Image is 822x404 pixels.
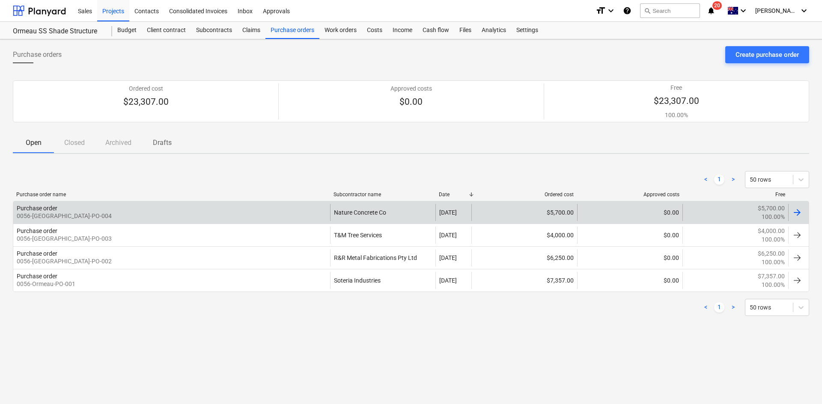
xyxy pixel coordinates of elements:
a: Cash flow [417,22,454,39]
i: Knowledge base [623,6,631,16]
div: Purchase order [17,250,57,257]
div: Ordered cost [475,192,574,198]
a: Costs [362,22,387,39]
div: $7,357.00 [471,272,577,289]
a: Work orders [319,22,362,39]
a: Settings [511,22,543,39]
p: 100.00% [762,280,785,289]
a: Files [454,22,477,39]
div: Subcontractor name [334,192,432,198]
p: 100.00% [762,258,785,266]
a: Previous page [700,174,711,185]
p: $4,000.00 [758,227,785,235]
p: Free [654,83,699,92]
a: Previous page [700,302,711,313]
a: Budget [112,22,142,39]
i: keyboard_arrow_down [606,6,616,16]
div: [DATE] [439,232,457,239]
i: format_size [596,6,606,16]
div: Purchase order name [16,192,327,198]
div: [DATE] [439,209,457,216]
p: Ordered cost [123,84,169,93]
button: Create purchase order [725,46,809,63]
div: Free [686,192,785,198]
i: notifications [707,6,715,16]
iframe: Chat Widget [779,363,822,404]
div: Purchase order [17,205,57,212]
p: $6,250.00 [758,249,785,258]
p: 0056-[GEOGRAPHIC_DATA]-PO-002 [17,257,112,265]
div: [DATE] [439,277,457,284]
div: Ormeau SS Shade Structure [13,27,102,36]
p: 0056-[GEOGRAPHIC_DATA]-PO-004 [17,212,112,220]
a: Next page [728,174,738,185]
p: 100.00% [654,111,699,119]
p: 100.00% [762,212,785,221]
div: $0.00 [577,249,683,266]
span: search [644,7,651,14]
p: $23,307.00 [654,95,699,107]
span: Purchase orders [13,50,62,60]
div: Date [439,192,468,198]
button: Search [640,3,700,18]
a: Client contract [142,22,191,39]
a: Purchase orders [265,22,319,39]
p: Approved costs [390,84,432,93]
div: $0.00 [577,272,683,289]
div: $6,250.00 [471,249,577,266]
p: 100.00% [762,235,785,244]
div: $0.00 [577,204,683,221]
a: Subcontracts [191,22,237,39]
a: Analytics [477,22,511,39]
span: [PERSON_NAME] [755,7,798,14]
i: keyboard_arrow_down [799,6,809,16]
p: $0.00 [390,96,432,108]
div: Purchase order [17,227,57,234]
p: 0056-Ormeau-PO-001 [17,280,75,288]
span: 20 [712,1,722,10]
p: 0056-[GEOGRAPHIC_DATA]-PO-003 [17,234,112,243]
div: $4,000.00 [471,227,577,244]
div: Purchase order [17,273,57,280]
div: R&R Metal Fabrications Pty Ltd [330,249,436,266]
div: [DATE] [439,254,457,261]
p: $5,700.00 [758,204,785,212]
p: $23,307.00 [123,96,169,108]
i: keyboard_arrow_down [738,6,748,16]
a: Page 1 is your current page [714,174,724,185]
div: Approved costs [581,192,679,198]
a: Claims [237,22,265,39]
p: $7,357.00 [758,272,785,280]
a: Next page [728,302,738,313]
div: Nature Concrete Co [330,204,436,221]
div: T&M Tree Services [330,227,436,244]
div: Soteria Industries [330,272,436,289]
a: Page 1 is your current page [714,302,724,313]
div: Create purchase order [736,49,799,60]
div: $0.00 [577,227,683,244]
p: Drafts [152,138,173,148]
p: Open [23,138,44,148]
a: Income [387,22,417,39]
div: $5,700.00 [471,204,577,221]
